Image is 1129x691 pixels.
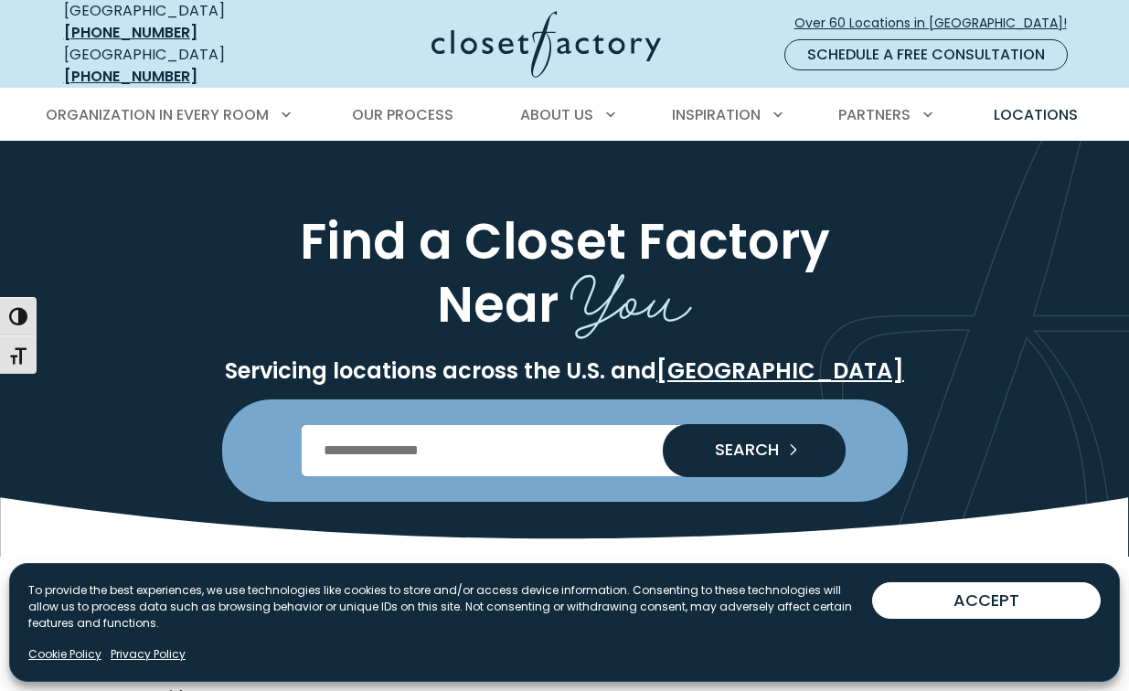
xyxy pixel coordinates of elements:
[431,11,661,78] img: Closet Factory Logo
[28,582,872,632] p: To provide the best experiences, we use technologies like cookies to store and/or access device i...
[302,425,827,476] input: Enter Postal Code
[872,582,1101,619] button: ACCEPT
[838,104,911,125] span: Partners
[300,207,830,276] span: Find a Closet Factory
[994,104,1078,125] span: Locations
[352,104,453,125] span: Our Process
[64,22,197,43] a: [PHONE_NUMBER]
[64,44,288,88] div: [GEOGRAPHIC_DATA]
[520,104,593,125] span: About Us
[700,441,779,458] span: SEARCH
[656,356,904,386] a: [GEOGRAPHIC_DATA]
[64,66,197,87] a: [PHONE_NUMBER]
[33,90,1097,141] nav: Primary Menu
[663,424,846,477] button: Search our Nationwide Locations
[793,7,1082,39] a: Over 60 Locations in [GEOGRAPHIC_DATA]!
[570,242,692,345] span: You
[437,270,559,339] span: Near
[111,646,186,663] a: Privacy Policy
[672,104,761,125] span: Inspiration
[784,39,1068,70] a: Schedule a Free Consultation
[28,646,101,663] a: Cookie Policy
[794,14,1081,33] span: Over 60 Locations in [GEOGRAPHIC_DATA]!
[60,357,1070,385] p: Servicing locations across the U.S. and
[46,104,269,125] span: Organization in Every Room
